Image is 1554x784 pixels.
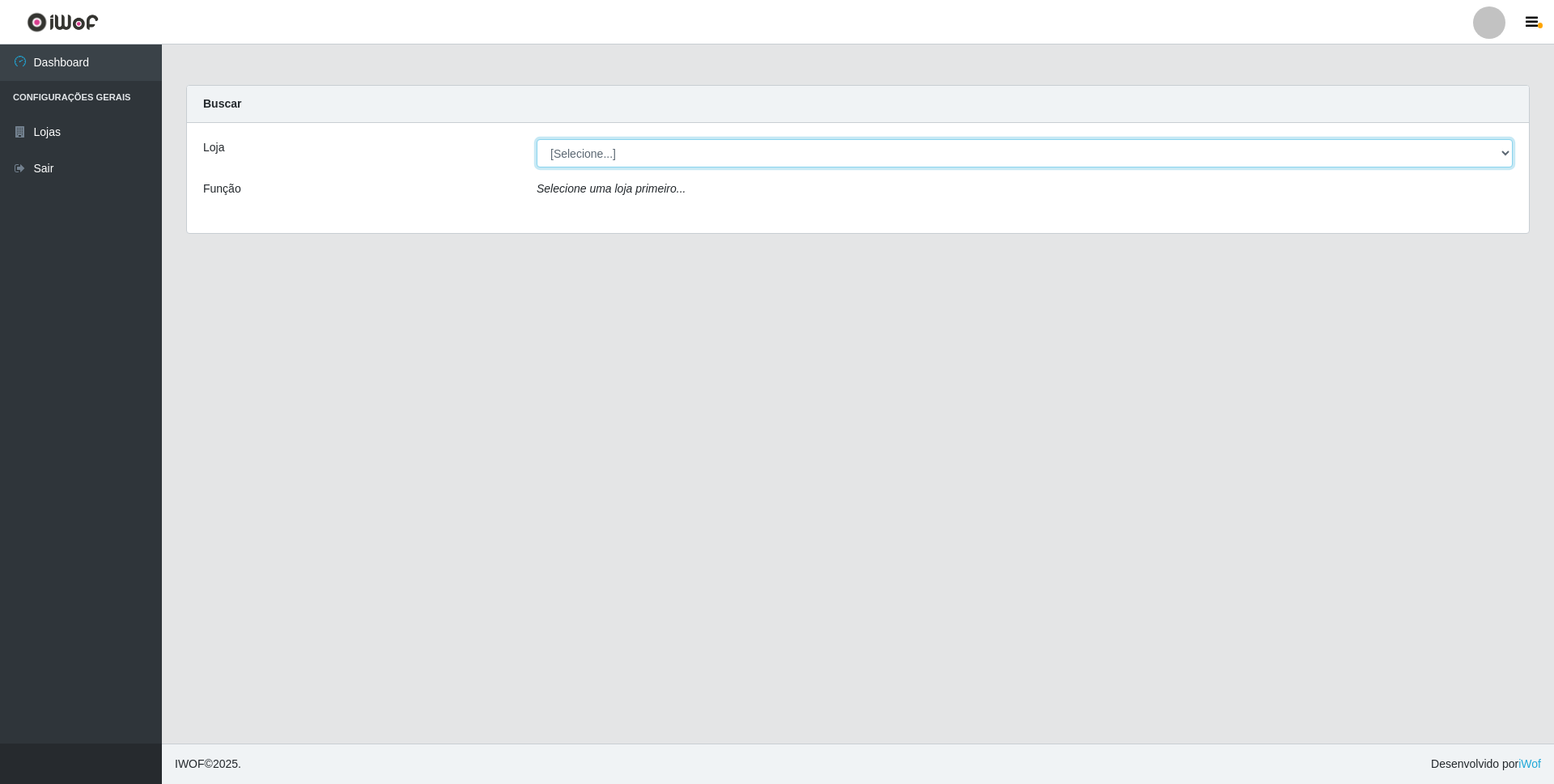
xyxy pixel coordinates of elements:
[1431,756,1541,773] span: Desenvolvido por
[175,757,205,770] span: IWOF
[1518,757,1541,770] a: iWof
[203,97,241,110] strong: Buscar
[27,12,99,32] img: CoreUI Logo
[203,139,224,156] label: Loja
[175,756,241,773] span: © 2025 .
[537,182,686,195] i: Selecione uma loja primeiro...
[203,180,241,197] label: Função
